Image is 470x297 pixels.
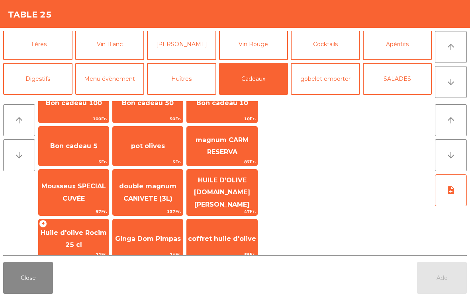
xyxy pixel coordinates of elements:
i: arrow_upward [14,115,24,125]
span: double magnum CANIVETE (3L) [119,182,176,202]
button: arrow_downward [435,66,467,98]
span: 58Fr. [187,251,257,258]
button: Cadeaux [219,63,288,95]
span: Bon cadeau 5 [50,142,98,150]
span: 50Fr. [113,115,183,123]
i: note_add [446,186,456,195]
span: Ginga Dom Pimpas [115,235,181,242]
button: arrow_upward [435,31,467,63]
span: 47Fr. [187,208,257,215]
button: arrow_upward [3,104,35,136]
button: Cocktails [291,28,360,60]
button: Vin Rouge [219,28,288,60]
i: arrow_downward [14,150,24,160]
i: arrow_downward [446,150,456,160]
span: magnum CARM RESERVA [196,136,249,156]
span: Mousseux SPECIAL CUVÉE [41,182,106,202]
span: 24Fr. [113,251,183,258]
button: Apéritifs [363,28,432,60]
button: arrow_upward [435,104,467,136]
span: Huile d'olive Rocim 25 cl [41,229,107,248]
button: Menu évènement [75,63,145,95]
button: Vin Blanc [75,28,145,60]
h4: Table 25 [8,9,52,21]
span: Bon cadeau 10 [196,99,248,107]
i: arrow_upward [446,115,456,125]
span: 137Fr. [113,208,183,215]
button: note_add [435,174,467,206]
span: + [39,220,47,228]
span: HUILE D'OLIVE [DOMAIN_NAME] [PERSON_NAME] [194,176,250,208]
span: 100Fr. [39,115,109,123]
button: Huîtres [147,63,216,95]
span: 22Fr. [39,251,109,258]
span: Bon cadeau 50 [122,99,174,107]
span: 87Fr. [187,158,257,166]
span: 5Fr. [113,158,183,166]
button: Close [3,262,53,294]
button: gobelet emporter [291,63,360,95]
i: arrow_downward [446,77,456,87]
span: pot olives [131,142,165,150]
span: 10Fr. [187,115,257,123]
button: arrow_downward [3,139,35,171]
span: coffret huile d'olive [188,235,256,242]
button: SALADES [363,63,432,95]
span: 5Fr. [39,158,109,166]
span: 97Fr. [39,208,109,215]
button: [PERSON_NAME] [147,28,216,60]
button: Digestifs [3,63,72,95]
button: arrow_downward [435,139,467,171]
span: Bon cadeau 100 [46,99,102,107]
i: arrow_upward [446,42,456,52]
button: Bières [3,28,72,60]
